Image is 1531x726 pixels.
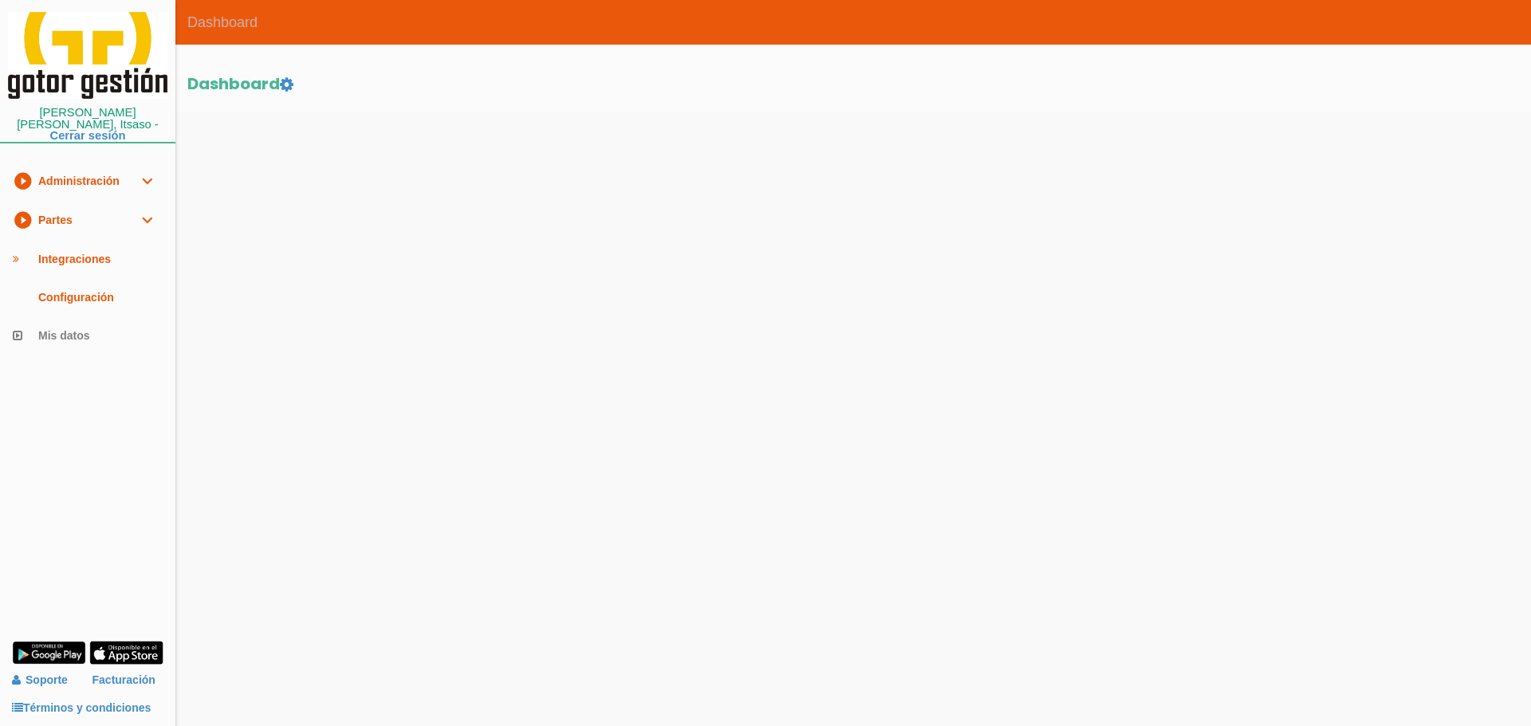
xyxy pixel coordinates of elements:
i: play_circle_filled [13,201,32,239]
i: expand_more [137,162,156,200]
i: expand_more [137,201,156,239]
a: Soporte [12,673,68,686]
img: itcons-logo [8,12,167,99]
span: Dashboard [175,2,270,42]
img: app-store.png [89,641,163,665]
a: Términos y condiciones [12,701,151,714]
h2: Dashboard [187,75,1519,93]
img: google-play.png [12,641,86,665]
i: play_circle_filled [13,162,32,200]
a: Facturación [92,666,155,694]
a: Cerrar sesión [50,129,126,142]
